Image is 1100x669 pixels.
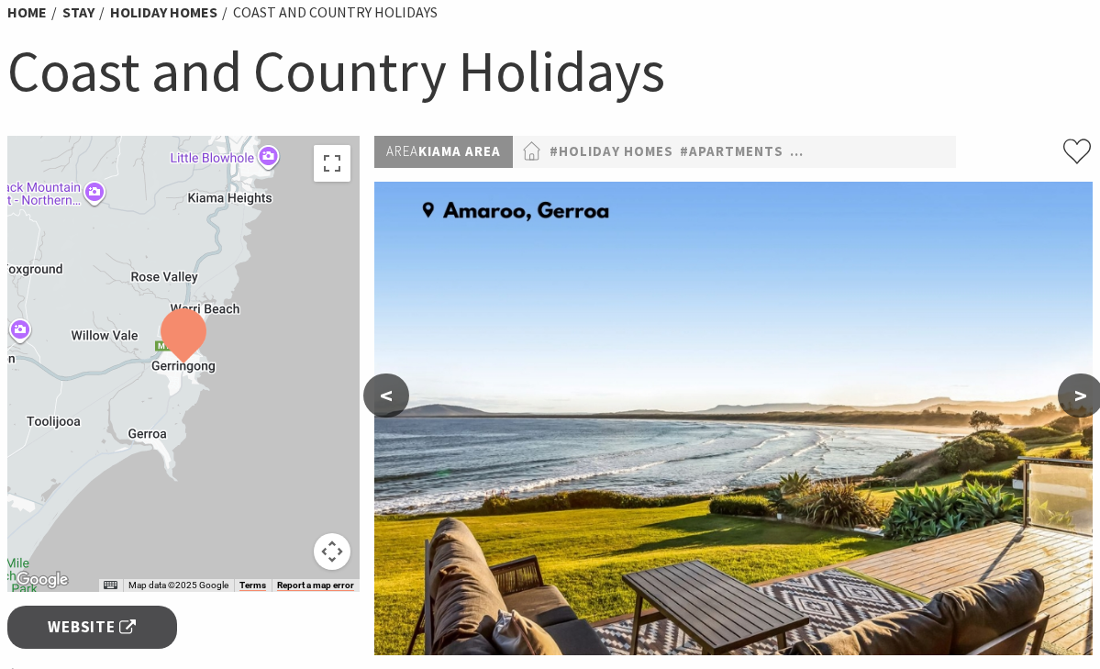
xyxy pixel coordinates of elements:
[7,34,1093,108] h1: Coast and Country Holidays
[314,533,350,570] button: Map camera controls
[48,615,136,640] span: Website
[110,3,217,22] a: Holiday Homes
[680,140,783,163] a: #Apartments
[277,580,354,591] a: Report a map error
[374,136,513,168] p: Kiama Area
[104,579,117,592] button: Keyboard shortcuts
[12,568,72,592] img: Google
[363,374,409,418] button: <
[314,145,350,182] button: Toggle fullscreen view
[233,1,438,25] li: Coast and Country Holidays
[128,580,228,590] span: Map data ©2025 Google
[550,140,673,163] a: #Holiday Homes
[239,580,266,591] a: Terms (opens in new tab)
[12,568,72,592] a: Open this area in Google Maps (opens a new window)
[7,3,47,22] a: Home
[790,140,973,163] a: #Budget & backpackers
[386,142,418,160] span: Area
[62,3,94,22] a: Stay
[7,606,177,649] a: Website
